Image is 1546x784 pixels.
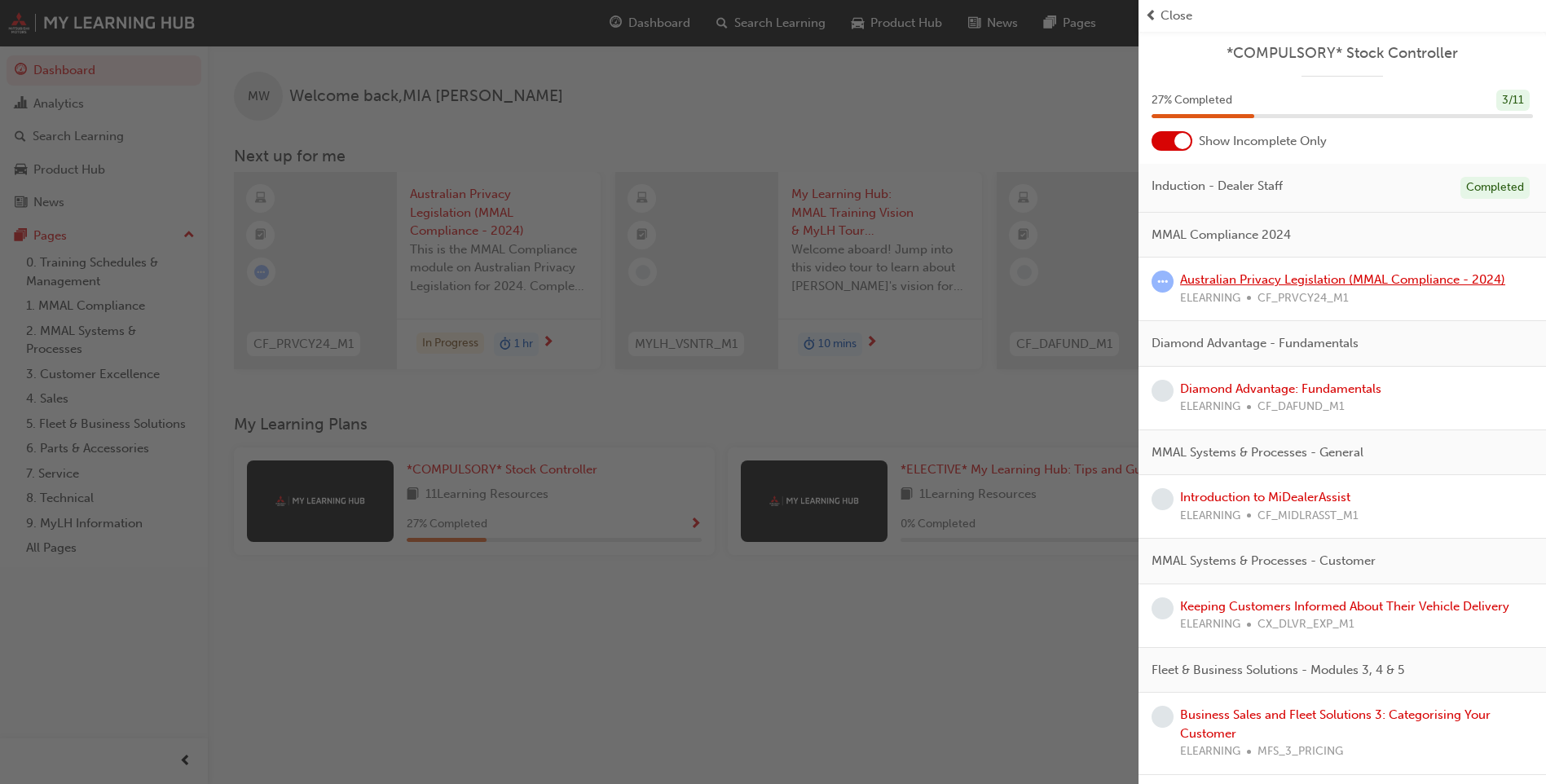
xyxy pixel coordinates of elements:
[1145,7,1157,25] span: prev-icon
[1180,742,1240,761] span: ELEARNING
[1152,661,1404,680] span: Fleet & Business Solutions - Modules 3, 4 & 5
[1199,132,1327,151] span: Show Incomplete Only
[1258,398,1345,416] span: CF_DAFUND_M1
[1152,91,1232,110] span: 27 % Completed
[1180,381,1381,396] a: Diamond Advantage: Fundamentals
[1152,706,1174,728] span: learningRecordVerb_NONE-icon
[1258,507,1359,526] span: CF_MIDLRASST_M1
[1152,226,1291,244] span: MMAL Compliance 2024
[1152,334,1359,353] span: Diamond Advantage - Fundamentals
[1180,272,1505,287] a: Australian Privacy Legislation (MMAL Compliance - 2024)
[1180,289,1240,308] span: ELEARNING
[1152,443,1363,462] span: MMAL Systems & Processes - General
[1180,599,1509,614] a: Keeping Customers Informed About Their Vehicle Delivery
[1258,615,1354,634] span: CX_DLVR_EXP_M1
[1180,507,1240,526] span: ELEARNING
[1152,552,1376,570] span: MMAL Systems & Processes - Customer
[1180,490,1350,504] a: Introduction to MiDealerAssist
[1152,271,1174,293] span: learningRecordVerb_ATTEMPT-icon
[1258,289,1349,308] span: CF_PRVCY24_M1
[1258,742,1343,761] span: MFS_3_PRICING
[1180,398,1240,416] span: ELEARNING
[1152,380,1174,402] span: learningRecordVerb_NONE-icon
[1161,7,1192,25] span: Close
[1460,177,1530,199] div: Completed
[1152,177,1283,196] span: Induction - Dealer Staff
[1152,597,1174,619] span: learningRecordVerb_NONE-icon
[1152,488,1174,510] span: learningRecordVerb_NONE-icon
[1152,44,1533,63] a: *COMPULSORY* Stock Controller
[1180,707,1491,741] a: Business Sales and Fleet Solutions 3: Categorising Your Customer
[1496,90,1530,112] div: 3 / 11
[1145,7,1539,25] button: prev-iconClose
[1180,615,1240,634] span: ELEARNING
